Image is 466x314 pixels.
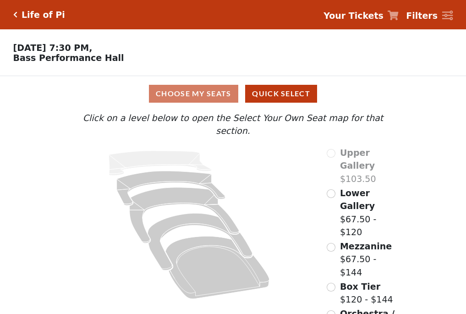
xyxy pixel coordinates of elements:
span: Upper Gallery [340,148,375,171]
a: Your Tickets [323,9,399,22]
span: Mezzanine [340,241,392,251]
h5: Life of Pi [22,10,65,20]
path: Lower Gallery - Seats Available: 129 [117,171,225,205]
strong: Filters [406,11,438,21]
label: $103.50 [340,146,401,186]
span: Box Tier [340,281,380,292]
path: Orchestra / Parterre Circle - Seats Available: 26 [166,236,270,299]
path: Upper Gallery - Seats Available: 0 [109,151,212,176]
span: Lower Gallery [340,188,375,211]
a: Filters [406,9,453,22]
label: $67.50 - $144 [340,240,401,279]
a: Click here to go back to filters [13,11,17,18]
p: Click on a level below to open the Select Your Own Seat map for that section. [65,111,401,138]
button: Quick Select [245,85,317,103]
label: $120 - $144 [340,280,393,306]
label: $67.50 - $120 [340,187,401,239]
strong: Your Tickets [323,11,384,21]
